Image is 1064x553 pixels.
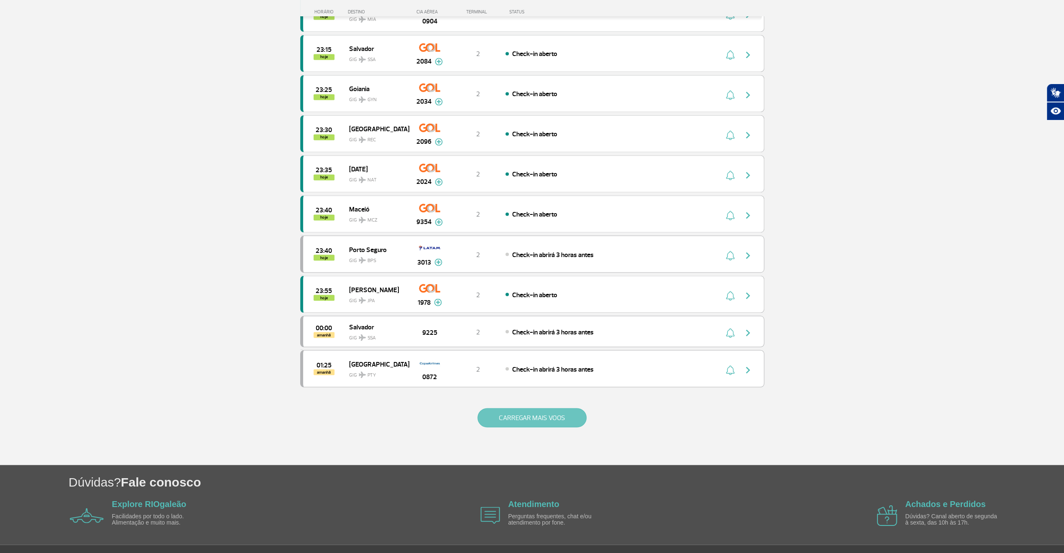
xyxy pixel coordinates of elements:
[477,408,587,427] button: CARREGAR MAIS VOOS
[316,247,332,253] span: 2025-09-24 23:40:00
[476,250,480,259] span: 2
[435,138,443,145] img: mais-info-painel-voo.svg
[70,508,104,523] img: airplane icon
[316,47,332,53] span: 2025-09-24 23:15:00
[743,170,753,180] img: seta-direita-painel-voo.svg
[367,56,376,64] span: SSA
[359,217,366,223] img: destiny_airplane.svg
[476,365,480,373] span: 2
[416,217,431,227] span: 9354
[349,43,403,54] span: Salvador
[422,327,437,337] span: 9225
[112,499,186,508] a: Explore RIOgaleão
[367,217,378,224] span: MCZ
[359,96,366,103] img: destiny_airplane.svg
[877,505,897,526] img: airplane icon
[434,298,442,306] img: mais-info-painel-voo.svg
[367,297,375,304] span: JPA
[367,371,376,379] span: PTY
[418,297,431,307] span: 1978
[314,54,334,60] span: hoje
[359,371,366,378] img: destiny_airplane.svg
[476,50,480,58] span: 2
[349,92,403,104] span: GIG
[349,83,403,94] span: Goiania
[451,9,505,15] div: TERMINAL
[743,328,753,338] img: seta-direita-painel-voo.svg
[476,291,480,299] span: 2
[476,328,480,336] span: 2
[905,499,985,508] a: Achados e Perdidos
[367,257,376,264] span: BPS
[316,167,332,173] span: 2025-09-24 23:35:00
[349,367,403,379] span: GIG
[416,97,431,107] span: 2034
[349,329,403,341] span: GIG
[505,9,573,15] div: STATUS
[726,365,735,375] img: sino-painel-voo.svg
[476,90,480,98] span: 2
[349,132,403,144] span: GIG
[121,475,201,489] span: Fale conosco
[435,98,443,105] img: mais-info-painel-voo.svg
[359,136,366,143] img: destiny_airplane.svg
[480,507,500,524] img: airplane icon
[435,178,443,186] img: mais-info-painel-voo.svg
[316,362,332,368] span: 2025-09-25 01:25:00
[743,210,753,220] img: seta-direita-painel-voo.svg
[367,136,376,144] span: REC
[348,9,409,15] div: DESTINO
[905,513,1001,526] p: Dúvidas? Canal aberto de segunda à sexta, das 10h às 17h.
[512,250,593,259] span: Check-in abrirá 3 horas antes
[726,291,735,301] img: sino-painel-voo.svg
[359,56,366,63] img: destiny_airplane.svg
[512,328,593,336] span: Check-in abrirá 3 horas antes
[314,295,334,301] span: hoje
[512,291,557,299] span: Check-in aberto
[1046,102,1064,120] button: Abrir recursos assistivos.
[476,170,480,178] span: 2
[314,134,334,140] span: hoje
[314,94,334,100] span: hoje
[69,473,1064,490] h1: Dúvidas?
[434,258,442,266] img: mais-info-painel-voo.svg
[512,50,557,58] span: Check-in aberto
[349,212,403,224] span: GIG
[314,255,334,260] span: hoje
[508,499,559,508] a: Atendimento
[1046,84,1064,102] button: Abrir tradutor de língua de sinais.
[316,288,332,293] span: 2025-09-24 23:55:00
[349,284,403,295] span: [PERSON_NAME]
[314,369,334,375] span: amanhã
[359,334,366,341] img: destiny_airplane.svg
[512,130,557,138] span: Check-in aberto
[349,358,403,369] span: [GEOGRAPHIC_DATA]
[726,170,735,180] img: sino-painel-voo.svg
[743,90,753,100] img: seta-direita-painel-voo.svg
[417,257,431,267] span: 3013
[349,163,403,174] span: [DATE]
[409,9,451,15] div: CIA AÉREA
[726,210,735,220] img: sino-painel-voo.svg
[316,325,332,331] span: 2025-09-25 00:00:00
[359,257,366,263] img: destiny_airplane.svg
[726,250,735,260] img: sino-painel-voo.svg
[314,332,334,338] span: amanhã
[435,58,443,65] img: mais-info-painel-voo.svg
[316,207,332,213] span: 2025-09-24 23:40:00
[303,9,348,15] div: HORÁRIO
[476,130,480,138] span: 2
[349,172,403,184] span: GIG
[316,127,332,133] span: 2025-09-24 23:30:00
[314,214,334,220] span: hoje
[512,365,593,373] span: Check-in abrirá 3 horas antes
[349,292,403,304] span: GIG
[726,90,735,100] img: sino-painel-voo.svg
[367,334,376,341] span: SSA
[367,96,377,104] span: GYN
[349,123,403,134] span: [GEOGRAPHIC_DATA]
[112,513,208,526] p: Facilidades por todo o lado. Alimentação e muito mais.
[743,365,753,375] img: seta-direita-painel-voo.svg
[416,137,431,147] span: 2096
[416,56,431,66] span: 2084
